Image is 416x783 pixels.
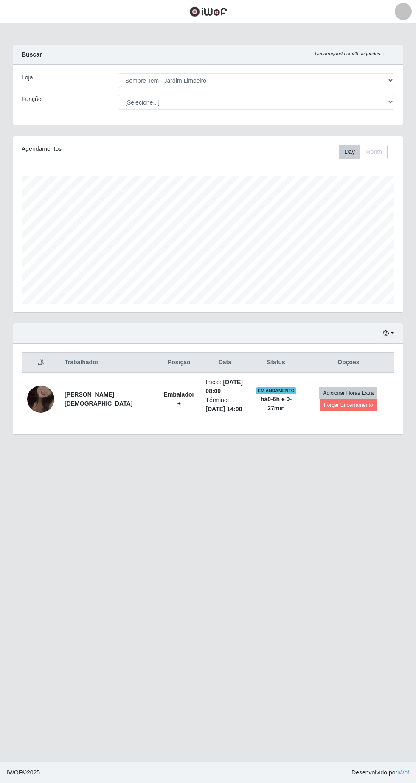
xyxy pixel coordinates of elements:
th: Opções [303,353,394,373]
button: Day [339,145,360,159]
div: Toolbar with button groups [339,145,394,159]
span: EM ANDAMENTO [256,387,296,394]
button: Adicionar Horas Extra [319,387,377,399]
th: Posição [157,353,200,373]
strong: Embalador + [164,391,194,407]
label: Função [22,95,42,104]
span: IWOF [7,769,22,776]
th: Status [249,353,303,373]
strong: Buscar [22,51,42,58]
a: iWof [397,769,409,776]
div: First group [339,145,388,159]
span: Desenvolvido por [351,768,409,777]
li: Início: [205,378,244,396]
div: Agendamentos [22,145,169,153]
time: [DATE] 08:00 [205,379,243,394]
img: CoreUI Logo [189,6,227,17]
strong: [PERSON_NAME][DEMOGRAPHIC_DATA] [65,391,132,407]
button: Month [360,145,388,159]
strong: há 0-6 h e 0-27 min [261,396,292,411]
span: © 2025 . [7,768,42,777]
label: Loja [22,73,33,82]
th: Data [200,353,249,373]
i: Recarregando em 28 segundos... [315,51,384,56]
img: 1757430371973.jpeg [27,375,54,423]
button: Forçar Encerramento [320,399,377,411]
time: [DATE] 14:00 [205,406,242,412]
li: Término: [205,396,244,414]
th: Trabalhador [59,353,157,373]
